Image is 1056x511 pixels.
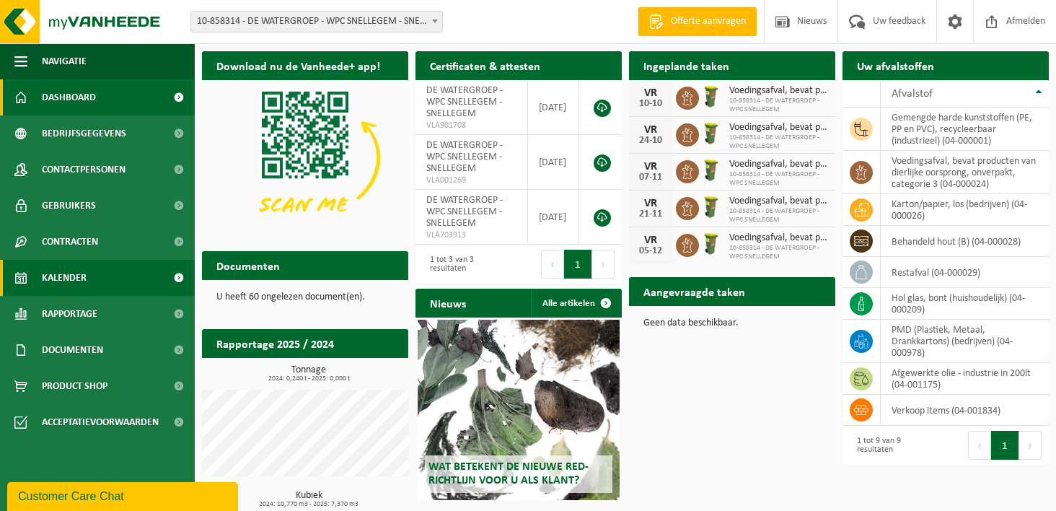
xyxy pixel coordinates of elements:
[426,120,516,131] span: VLA901708
[42,152,126,188] span: Contactpersonen
[415,51,555,79] h2: Certificaten & attesten
[415,289,480,317] h2: Nieuws
[699,84,723,109] img: WB-0060-HPE-GN-50
[636,124,665,136] div: VR
[892,88,933,100] span: Afvalstof
[729,244,828,261] span: 10-858314 - DE WATERGROEP - WPC SNELLEGEM
[528,135,579,190] td: [DATE]
[190,11,443,32] span: 10-858314 - DE WATERGROEP - WPC SNELLEGEM - SNELLEGEM
[42,332,103,368] span: Documenten
[699,232,723,256] img: WB-0060-HPE-GN-50
[202,251,294,279] h2: Documenten
[881,194,1049,226] td: karton/papier, los (bedrijven) (04-000026)
[881,257,1049,288] td: restafval (04-000029)
[42,296,97,332] span: Rapportage
[842,51,949,79] h2: Uw afvalstoffen
[881,363,1049,395] td: afgewerkte olie - industrie in 200lt (04-001175)
[42,404,159,440] span: Acceptatievoorwaarden
[428,461,589,486] span: Wat betekent de nieuwe RED-richtlijn voor u als klant?
[968,431,991,460] button: Previous
[1019,431,1042,460] button: Next
[528,190,579,245] td: [DATE]
[426,230,516,241] span: VLA703913
[209,375,408,383] span: 2024: 0,240 t - 2025: 0,000 t
[881,288,1049,320] td: hol glas, bont (huishoudelijk) (04-000209)
[636,136,665,146] div: 24-10
[991,431,1019,460] button: 1
[729,232,828,244] span: Voedingsafval, bevat producten van dierlijke oorsprong, onverpakt, categorie 3
[881,226,1049,257] td: behandeld hout (B) (04-000028)
[850,429,938,461] div: 1 tot 9 van 9 resultaten
[636,198,665,209] div: VR
[636,161,665,172] div: VR
[629,51,744,79] h2: Ingeplande taken
[881,151,1049,194] td: voedingsafval, bevat producten van dierlijke oorsprong, onverpakt, categorie 3 (04-000024)
[202,329,348,357] h2: Rapportage 2025 / 2024
[418,320,620,500] a: Wat betekent de nieuwe RED-richtlijn voor u als klant?
[636,87,665,99] div: VR
[42,188,96,224] span: Gebruikers
[729,170,828,188] span: 10-858314 - DE WATERGROEP - WPC SNELLEGEM
[699,195,723,219] img: WB-0060-HPE-GN-50
[202,51,395,79] h2: Download nu de Vanheede+ app!
[729,97,828,114] span: 10-858314 - DE WATERGROEP - WPC SNELLEGEM
[191,12,442,32] span: 10-858314 - DE WATERGROEP - WPC SNELLEGEM - SNELLEGEM
[636,99,665,109] div: 10-10
[42,43,87,79] span: Navigatie
[42,368,107,404] span: Product Shop
[667,14,749,29] span: Offerte aanvragen
[42,79,96,115] span: Dashboard
[426,85,503,119] span: DE WATERGROEP - WPC SNELLEGEM - SNELLEGEM
[426,195,503,229] span: DE WATERGROEP - WPC SNELLEGEM - SNELLEGEM
[699,121,723,146] img: WB-0060-HPE-GN-50
[636,235,665,246] div: VR
[592,250,615,279] button: Next
[729,85,828,97] span: Voedingsafval, bevat producten van dierlijke oorsprong, onverpakt, categorie 3
[881,108,1049,151] td: gemengde harde kunststoffen (PE, PP en PVC), recycleerbaar (industrieel) (04-000001)
[42,224,98,260] span: Contracten
[729,134,828,151] span: 10-858314 - DE WATERGROEP - WPC SNELLEGEM
[301,357,407,386] a: Bekijk rapportage
[629,277,760,305] h2: Aangevraagde taken
[426,140,503,174] span: DE WATERGROEP - WPC SNELLEGEM - SNELLEGEM
[426,175,516,186] span: VLA001269
[7,479,241,511] iframe: chat widget
[209,365,408,383] h3: Tonnage
[423,248,511,280] div: 1 tot 3 van 3 resultaten
[202,80,408,235] img: Download de VHEPlus App
[541,250,564,279] button: Previous
[699,158,723,183] img: WB-0060-HPE-GN-50
[729,122,828,134] span: Voedingsafval, bevat producten van dierlijke oorsprong, onverpakt, categorie 3
[209,501,408,508] span: 2024: 10,770 m3 - 2025: 7,370 m3
[729,159,828,170] span: Voedingsafval, bevat producten van dierlijke oorsprong, onverpakt, categorie 3
[636,246,665,256] div: 05-12
[528,80,579,135] td: [DATE]
[564,250,592,279] button: 1
[42,115,126,152] span: Bedrijfsgegevens
[531,289,620,318] a: Alle artikelen
[638,7,757,36] a: Offerte aanvragen
[643,318,821,328] p: Geen data beschikbaar.
[729,207,828,224] span: 10-858314 - DE WATERGROEP - WPC SNELLEGEM
[881,395,1049,426] td: verkoop items (04-001834)
[636,172,665,183] div: 07-11
[729,196,828,207] span: Voedingsafval, bevat producten van dierlijke oorsprong, onverpakt, categorie 3
[881,320,1049,363] td: PMD (Plastiek, Metaal, Drankkartons) (bedrijven) (04-000978)
[209,491,408,508] h3: Kubiek
[636,209,665,219] div: 21-11
[216,292,394,302] p: U heeft 60 ongelezen document(en).
[42,260,87,296] span: Kalender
